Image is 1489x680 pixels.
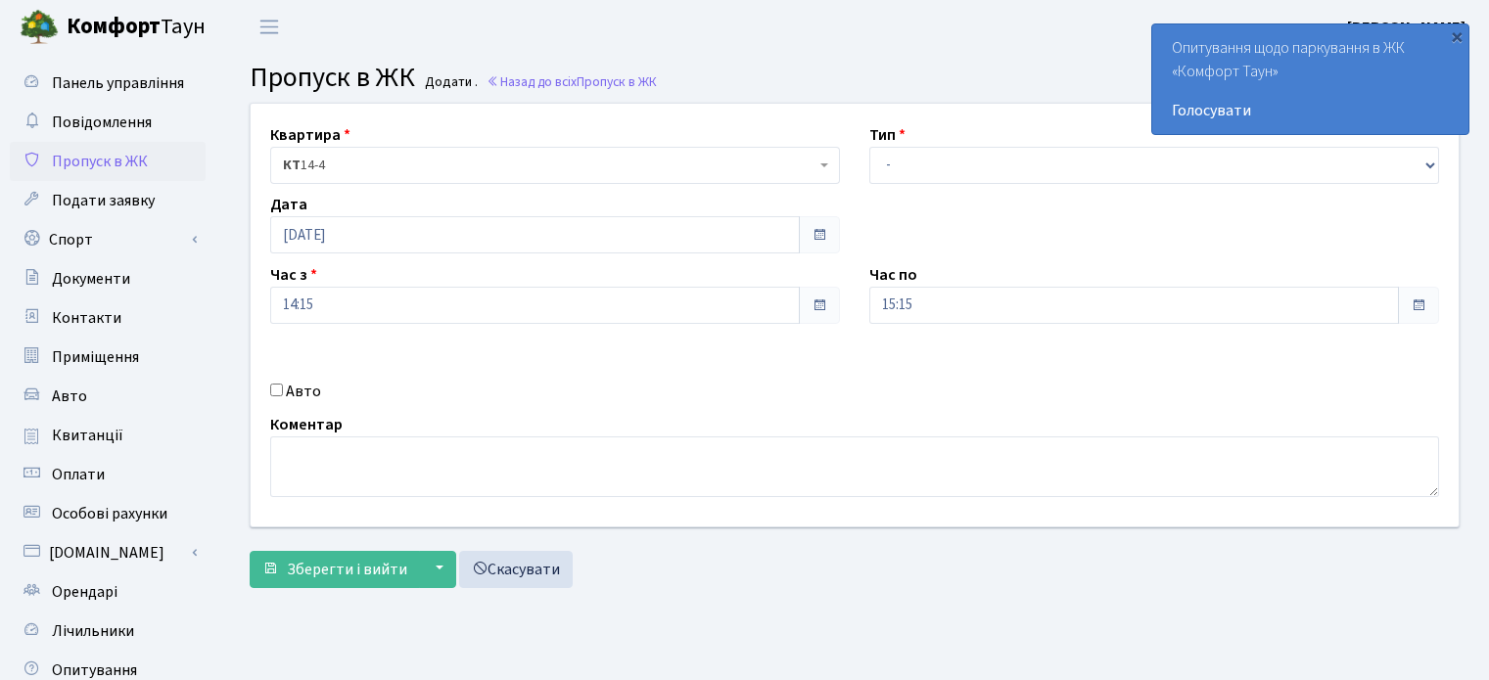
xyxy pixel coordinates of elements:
[1152,24,1468,134] div: Опитування щодо паркування в ЖК «Комфорт Таун»
[52,425,123,446] span: Квитанції
[10,494,206,533] a: Особові рахунки
[10,455,206,494] a: Оплати
[52,112,152,133] span: Повідомлення
[10,377,206,416] a: Авто
[10,533,206,572] a: [DOMAIN_NAME]
[421,74,478,91] small: Додати .
[10,338,206,377] a: Приміщення
[250,58,415,97] span: Пропуск в ЖК
[67,11,161,42] b: Комфорт
[10,142,206,181] a: Пропуск в ЖК
[10,572,206,612] a: Орендарі
[67,11,206,44] span: Таун
[1347,17,1466,38] b: [PERSON_NAME]
[10,181,206,220] a: Подати заявку
[1347,16,1466,39] a: [PERSON_NAME]
[10,298,206,338] a: Контакти
[250,551,420,588] button: Зберегти і вийти
[487,72,657,91] a: Назад до всіхПропуск в ЖК
[283,156,815,175] span: <b>КТ</b>&nbsp;&nbsp;&nbsp;&nbsp;14-4
[52,385,87,407] span: Авто
[1172,99,1449,122] a: Голосувати
[869,123,906,147] label: Тип
[52,190,155,211] span: Подати заявку
[52,268,130,290] span: Документи
[286,380,321,403] label: Авто
[10,64,206,103] a: Панель управління
[10,416,206,455] a: Квитанції
[245,11,294,43] button: Переключити навігацію
[459,551,573,588] a: Скасувати
[52,151,148,172] span: Пропуск в ЖК
[1447,26,1466,46] div: ×
[52,346,139,368] span: Приміщення
[287,559,407,580] span: Зберегти і вийти
[270,123,350,147] label: Квартира
[10,220,206,259] a: Спорт
[270,263,317,287] label: Час з
[270,413,343,436] label: Коментар
[10,103,206,142] a: Повідомлення
[52,464,105,485] span: Оплати
[10,612,206,651] a: Лічильники
[270,193,307,216] label: Дата
[10,259,206,298] a: Документи
[869,263,917,287] label: Час по
[52,503,167,524] span: Особові рахунки
[52,620,134,642] span: Лічильники
[270,147,840,184] span: <b>КТ</b>&nbsp;&nbsp;&nbsp;&nbsp;14-4
[577,72,657,91] span: Пропуск в ЖК
[52,581,117,603] span: Орендарі
[52,72,184,94] span: Панель управління
[20,8,59,47] img: logo.png
[283,156,301,175] b: КТ
[52,307,121,329] span: Контакти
